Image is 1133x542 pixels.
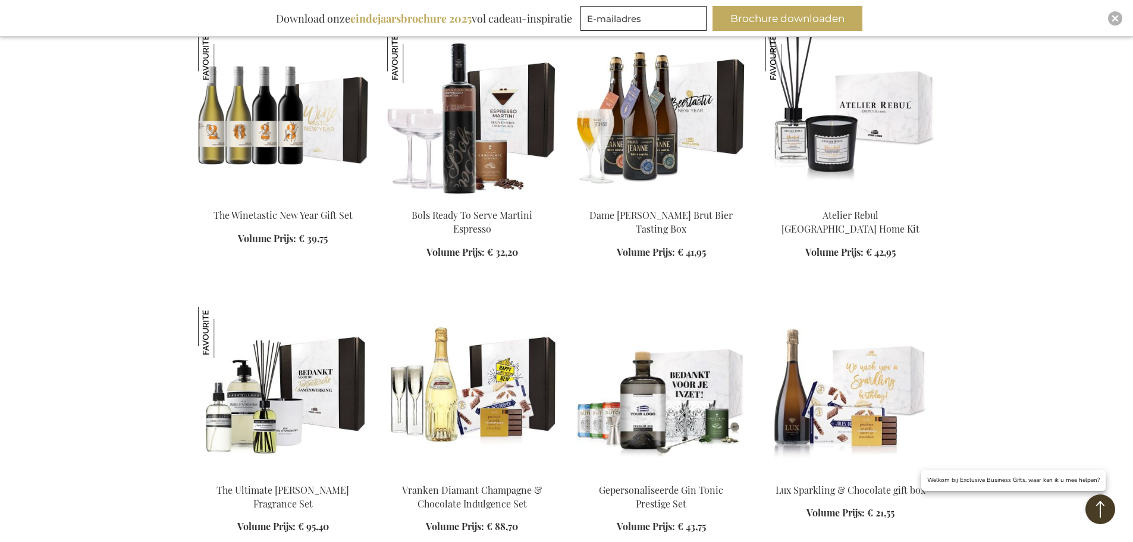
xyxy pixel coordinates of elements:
a: Volume Prijs: € 21,55 [806,506,895,520]
a: Dame [PERSON_NAME] Brut Bier Tasting Box [589,209,733,235]
a: Lux Sparkling & Chocolate gift box [776,484,925,496]
a: The Ultimate Marie-Stella-Maris Fragrance Set The Ultimate Marie-Stella-Maris Fragrance Set [198,469,368,480]
span: € 95,40 [298,520,329,532]
img: The Winetastic New Year Gift Set [198,32,249,83]
a: GEPERSONALISEERDE GIN TONIC COCKTAIL SET [576,469,746,480]
a: Bols Ready To Serve Martini Espresso Bols Ready To Serve Martini Espresso [387,194,557,205]
img: Atelier Rebul Istanbul Home Kit [765,32,936,199]
button: Brochure downloaden [713,6,862,31]
span: € 41,95 [677,246,706,258]
b: eindejaarsbrochure 2025 [350,11,472,26]
a: Volume Prijs: € 42,95 [805,246,896,259]
a: Lux Sparkling & Chocolade gift box [765,469,936,480]
span: € 42,95 [866,246,896,258]
span: Volume Prijs: [805,246,864,258]
a: Vranken Diamant Champagne & Chocolate Indulgence Set [402,484,542,510]
img: The Ultimate Marie-Stella-Maris Fragrance Set [198,307,368,474]
img: Bols Ready To Serve Martini Espresso [387,32,557,199]
a: Vranken Diamant Champagne & Chocolate Indulgence Set [387,469,557,480]
a: The Ultimate [PERSON_NAME] Fragrance Set [216,484,349,510]
span: Volume Prijs: [238,232,296,245]
img: The Ultimate Marie-Stella-Maris Fragrance Set [198,307,249,358]
span: € 43,75 [677,520,706,532]
a: Volume Prijs: € 41,95 [617,246,706,259]
span: Volume Prijs: [617,520,675,532]
a: Volume Prijs: € 95,40 [237,520,329,534]
span: € 39,75 [299,232,328,245]
input: E-mailadres [580,6,707,31]
a: Volume Prijs: € 88,70 [426,520,518,534]
a: Volume Prijs: € 32,20 [426,246,518,259]
span: Volume Prijs: [426,246,485,258]
div: Download onze vol cadeau-inspiratie [271,6,578,31]
span: € 88,70 [487,520,518,532]
a: Gepersonaliseerde Gin Tonic Prestige Set [599,484,723,510]
img: Beer Apéro Gift Box [198,32,368,199]
a: The Winetastic New Year Gift Set [214,209,353,221]
img: Vranken Diamant Champagne & Chocolate Indulgence Set [387,307,557,474]
a: Dame Jeanne Royal Champagne Beer Tasting Box [576,194,746,205]
img: GEPERSONALISEERDE GIN TONIC COCKTAIL SET [576,307,746,474]
a: Bols Ready To Serve Martini Espresso [412,209,532,235]
span: Volume Prijs: [617,246,675,258]
span: Volume Prijs: [806,506,865,519]
a: Atelier Rebul [GEOGRAPHIC_DATA] Home Kit [782,209,919,235]
a: Beer Apéro Gift Box The Winetastic New Year Gift Set [198,194,368,205]
img: Close [1112,15,1119,22]
span: € 32,20 [487,246,518,258]
img: Bols Ready To Serve Martini Espresso [387,32,438,83]
a: Atelier Rebul Istanbul Home Kit Atelier Rebul Istanbul Home Kit [765,194,936,205]
form: marketing offers and promotions [580,6,710,35]
span: € 21,55 [867,506,895,519]
img: Lux Sparkling & Chocolade gift box [765,307,936,474]
span: Volume Prijs: [426,520,484,532]
a: Volume Prijs: € 43,75 [617,520,706,534]
img: Dame Jeanne Royal Champagne Beer Tasting Box [576,32,746,199]
img: Atelier Rebul Istanbul Home Kit [765,32,817,83]
a: Volume Prijs: € 39,75 [238,232,328,246]
span: Volume Prijs: [237,520,296,532]
div: Close [1108,11,1122,26]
